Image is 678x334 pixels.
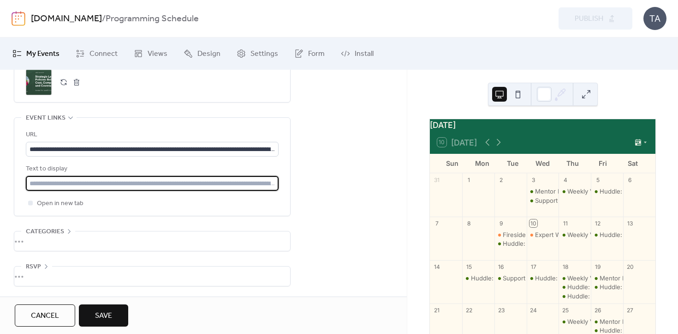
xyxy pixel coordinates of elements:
[529,306,537,314] div: 24
[562,306,570,314] div: 25
[588,154,618,173] div: Fri
[14,267,290,286] div: •••
[26,113,65,124] span: Event links
[591,187,623,195] div: Huddle: Connect! Leadership Team Coaches
[497,263,505,271] div: 16
[308,49,325,60] span: Form
[562,176,570,184] div: 4
[497,176,505,184] div: 2
[89,49,118,60] span: Connect
[527,231,559,239] div: Expert Workshop: Current Trends with Employment Law, Stock Options & Equity Grants
[355,49,374,60] span: Install
[230,41,285,66] a: Settings
[527,187,559,195] div: Mentor Moments with Jen Fox-Navigating Professional Reinvention
[95,310,112,322] span: Save
[433,176,441,184] div: 31
[148,49,167,60] span: Views
[559,274,591,282] div: Weekly Virtual Co-working
[626,176,634,184] div: 6
[465,306,473,314] div: 22
[14,231,290,251] div: •••
[497,306,505,314] div: 23
[626,306,634,314] div: 27
[594,219,602,227] div: 12
[69,41,125,66] a: Connect
[559,231,591,239] div: Weekly Virtual Co-working
[529,219,537,227] div: 10
[559,292,591,300] div: Huddle: Navigating Interviews When You’re Experienced, Smart, and a Little Jaded
[177,41,227,66] a: Design
[567,231,644,239] div: Weekly Virtual Co-working
[618,154,648,173] div: Sat
[462,274,494,282] div: Huddle: Leadership Development Session 1: Breaking Down Leadership Challenges in Your Org
[26,69,52,95] div: ;
[594,176,602,184] div: 5
[529,176,537,184] div: 3
[591,231,623,239] div: Huddle: HR & People Analytics
[26,261,41,273] span: RSVP
[527,196,559,205] div: Support Circle: Empowering Job Seekers & Career Pathfinders
[559,317,591,326] div: Weekly Virtual Co-working
[591,317,623,326] div: Mentor Moments with Suzan Bond- Leading Through Org Change
[494,274,527,282] div: Support Circle: Empowering Job Seekers & Career Pathfinders
[494,231,527,239] div: Fireside Chat: The Devil Emails at Midnight with WSJ Best-Selling Author Mita Mallick
[465,176,473,184] div: 1
[287,41,332,66] a: Form
[430,119,655,131] div: [DATE]
[465,263,473,271] div: 15
[467,154,497,173] div: Mon
[26,129,277,140] div: URL
[12,11,25,26] img: logo
[643,7,666,30] div: TA
[437,154,467,173] div: Sun
[567,283,656,291] div: Huddle: HR-preneurs Connect
[433,263,441,271] div: 14
[106,10,199,28] b: Programming Schedule
[465,219,473,227] div: 8
[494,239,527,248] div: Huddle: Career Leveling Frameworks for Go To Market functions
[626,263,634,271] div: 20
[562,219,570,227] div: 11
[127,41,174,66] a: Views
[528,154,558,173] div: Wed
[567,317,644,326] div: Weekly Virtual Co-working
[26,226,64,237] span: Categories
[197,49,220,60] span: Design
[497,219,505,227] div: 9
[567,274,644,282] div: Weekly Virtual Co-working
[15,304,75,327] button: Cancel
[31,10,102,28] a: [DOMAIN_NAME]
[591,274,623,282] div: Mentor Moments with Jen Fox-Navigating Professional Reinvention
[37,198,83,209] span: Open in new tab
[334,41,381,66] a: Install
[102,10,106,28] b: /
[498,154,528,173] div: Tue
[527,274,559,282] div: Huddle: The Compensation Confidence Series: Quick Wins for Year-End Success Part 2
[559,283,591,291] div: Huddle: HR-preneurs Connect
[562,263,570,271] div: 18
[433,306,441,314] div: 21
[433,219,441,227] div: 7
[626,219,634,227] div: 13
[529,263,537,271] div: 17
[591,283,623,291] div: Huddle: Building High Performance Teams in Biotech/Pharma
[79,304,128,327] button: Save
[31,310,59,322] span: Cancel
[26,164,277,175] div: Text to display
[567,187,644,195] div: Weekly Virtual Co-working
[250,49,278,60] span: Settings
[26,49,59,60] span: My Events
[6,41,66,66] a: My Events
[559,187,591,195] div: Weekly Virtual Co-working
[558,154,588,173] div: Thu
[594,263,602,271] div: 19
[594,306,602,314] div: 26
